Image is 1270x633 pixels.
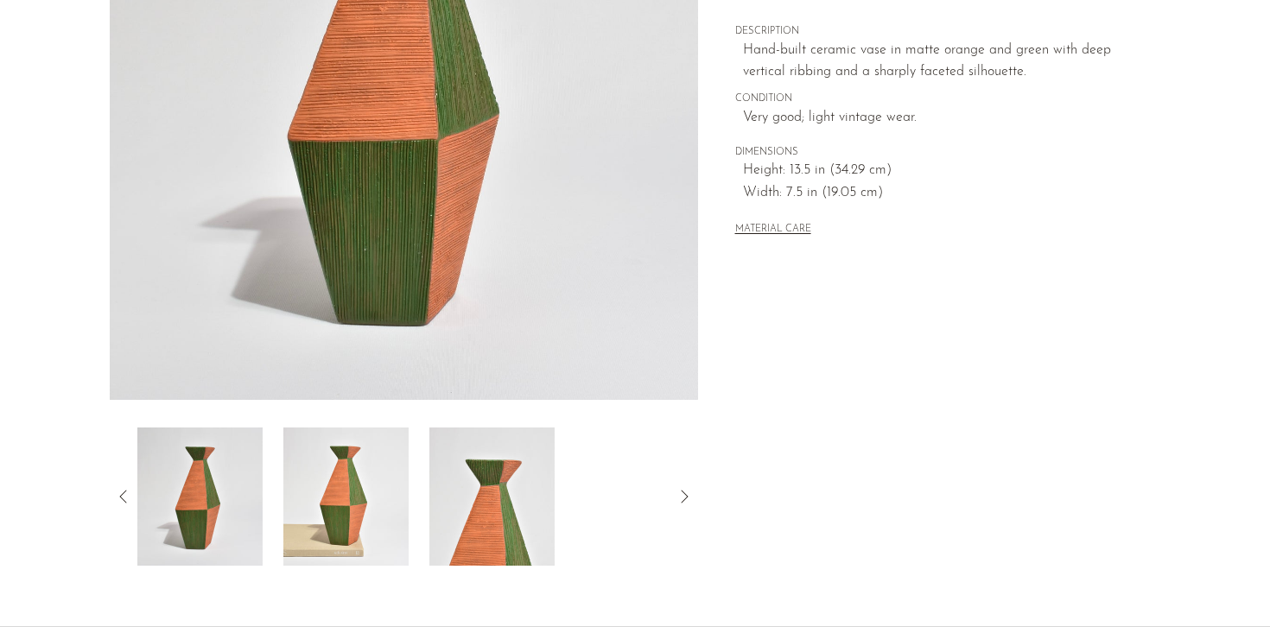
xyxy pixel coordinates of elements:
[743,160,1124,182] span: Height: 13.5 in (34.29 cm)
[743,107,1124,130] span: Very good; light vintage wear.
[283,427,409,566] img: Geometric Ceramic Vase
[735,224,811,237] button: MATERIAL CARE
[429,427,555,566] img: Geometric Ceramic Vase
[137,427,263,566] img: Geometric Ceramic Vase
[735,145,1124,161] span: DIMENSIONS
[743,182,1124,205] span: Width: 7.5 in (19.05 cm)
[743,40,1124,84] p: Hand-built ceramic vase in matte orange and green with deep vertical ribbing and a sharply facete...
[735,92,1124,107] span: CONDITION
[735,24,1124,40] span: DESCRIPTION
